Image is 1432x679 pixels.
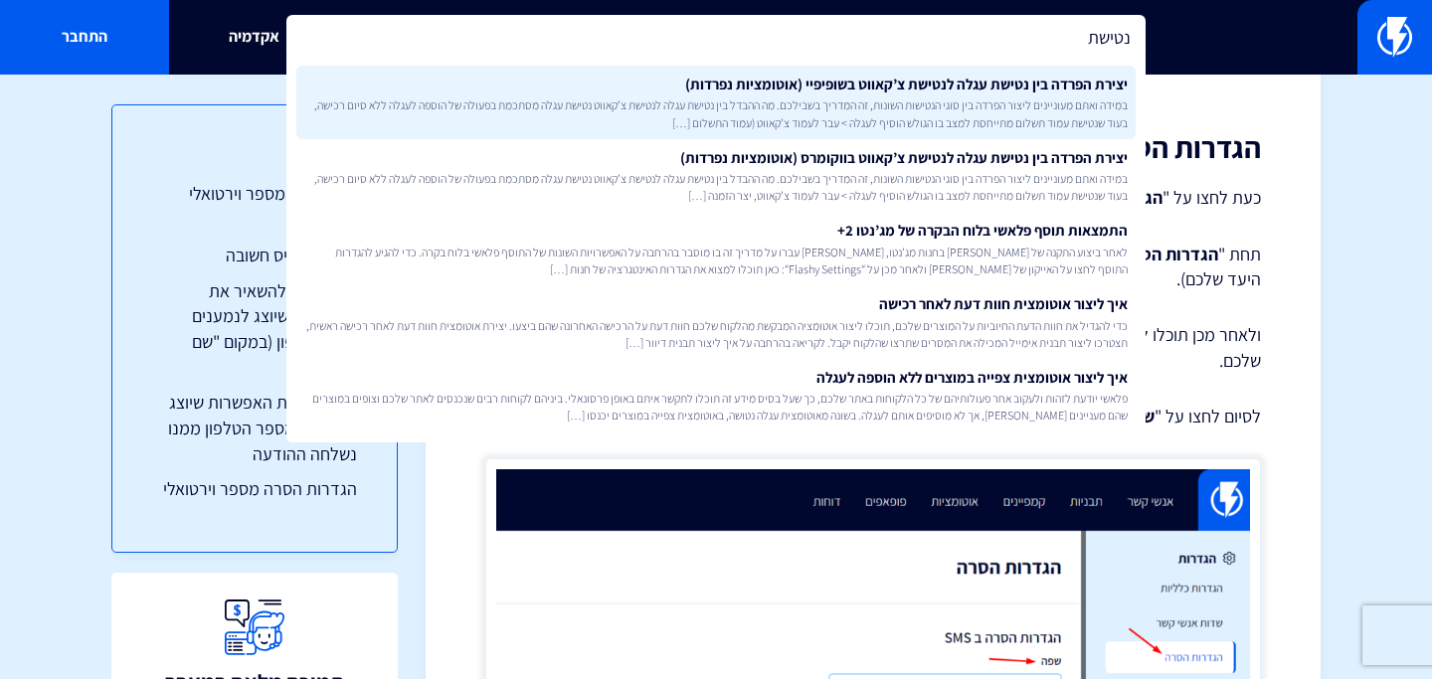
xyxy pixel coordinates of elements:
[304,244,1128,277] span: לאחר ביצוע התקנה של [PERSON_NAME] בחנות מג’נטו, [PERSON_NAME] עברו על מדריך זה בו מוסבר בהרחבה על...
[304,96,1128,130] span: במידה ואתם מעוניינים ליצור הפרדה בין סוגי הנטישות השונות, זה המדריך בשבילכם. מה ההבדל בין נטישת ע...
[152,278,357,381] a: אם תבחרו להשאיר את האפשרות שיוצג לנמענים מספר טלפון (במקום "שם שולח")
[152,243,357,268] a: הגדרת בסיס חשובה
[296,139,1136,213] a: יצירת הפרדה בין נטישת עגלה לנטישת צ’קאווט בווקומרס (אוטומציות נפרדות)במידה ואתם מעוניינים ליצור ה...
[296,66,1136,139] a: יצירת הפרדה בין נטישת עגלה לנטישת צ’קאווט בשופיפיי (אוטומציות נפרדות)במידה ואתם מעוניינים ליצור ה...
[286,15,1146,61] input: חיפוש מהיר...
[296,359,1136,432] a: איך ליצור אוטומצית צפייה במוצרים ללא הוספה לעגלהפלאשי יודעת לזהות ולעקוב אחר פעולותיהם של כל הלקו...
[152,476,357,502] a: הגדרות הסרה מספר וירטואלי
[152,181,357,232] a: איך לרכוש מספר וירטואלי בפלאשי
[304,390,1128,424] span: פלאשי יודעת לזהות ולעקוב אחר פעולותיהם של כל הלקוחות באתר שלכם, כך שעל בסיס מידע זה תוכלו לתקשר א...
[152,390,357,466] a: אם תכבו את האפשרות שיוצג לנמענים מספר הטלפון ממנו נשלחה ההודעה
[296,285,1136,359] a: איך ליצור אוטומצית חוות דעת לאחר רכישהכדי להגדיל את חוות הדעת החיוביות על המוצרים שלכם, תוכלו ליצ...
[296,212,1136,285] a: התמצאות תוסף פלאשי בלוח הבקרה של מג’נטו 2+לאחר ביצוע התקנה של [PERSON_NAME] בחנות מג’נטו, [PERSON...
[304,170,1128,204] span: במידה ואתם מעוניינים ליצור הפרדה בין סוגי הנטישות השונות, זה המדריך בשבילכם. מה ההבדל בין נטישת ע...
[304,317,1128,351] span: כדי להגדיל את חוות הדעת החיוביות על המוצרים שלכם, תוכלו ליצור אוטומציה המבקשת מהלקוח שלכם חוות דע...
[152,145,357,171] h3: תוכן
